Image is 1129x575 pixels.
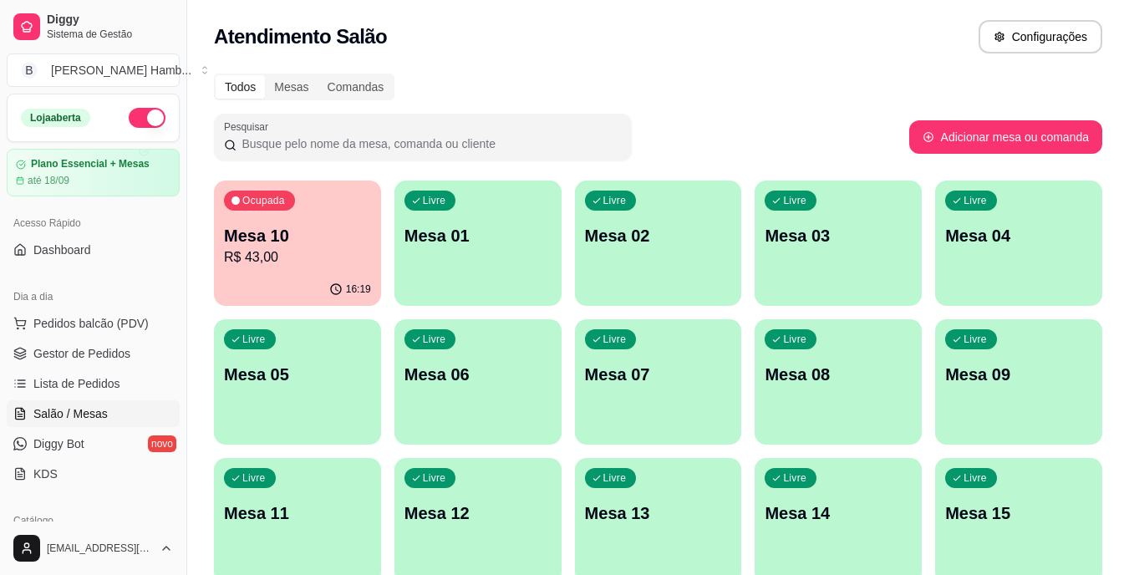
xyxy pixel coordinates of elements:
[404,224,552,247] p: Mesa 01
[404,501,552,525] p: Mesa 12
[964,194,987,207] p: Livre
[7,7,180,47] a: DiggySistema de Gestão
[242,471,266,485] p: Livre
[945,501,1092,525] p: Mesa 15
[575,319,742,445] button: LivreMesa 07
[783,471,806,485] p: Livre
[585,363,732,386] p: Mesa 07
[423,333,446,346] p: Livre
[129,108,165,128] button: Alterar Status
[224,363,371,386] p: Mesa 05
[7,149,180,196] a: Plano Essencial + Mesasaté 18/09
[7,370,180,397] a: Lista de Pedidos
[7,237,180,263] a: Dashboard
[28,174,69,187] article: até 18/09
[783,194,806,207] p: Livre
[33,242,91,258] span: Dashboard
[7,53,180,87] button: Select a team
[216,75,265,99] div: Todos
[603,194,627,207] p: Livre
[945,224,1092,247] p: Mesa 04
[51,62,191,79] div: [PERSON_NAME] Hamb ...
[964,471,987,485] p: Livre
[423,471,446,485] p: Livre
[765,363,912,386] p: Mesa 08
[935,181,1102,306] button: LivreMesa 04
[585,501,732,525] p: Mesa 13
[765,224,912,247] p: Mesa 03
[585,224,732,247] p: Mesa 02
[394,319,562,445] button: LivreMesa 06
[33,345,130,362] span: Gestor de Pedidos
[404,363,552,386] p: Mesa 06
[755,319,922,445] button: LivreMesa 08
[242,194,285,207] p: Ocupada
[755,181,922,306] button: LivreMesa 03
[47,13,173,28] span: Diggy
[7,310,180,337] button: Pedidos balcão (PDV)
[909,120,1102,154] button: Adicionar mesa ou comanda
[214,181,381,306] button: OcupadaMesa 10R$ 43,0016:19
[21,62,38,79] span: B
[964,333,987,346] p: Livre
[575,181,742,306] button: LivreMesa 02
[21,109,90,127] div: Loja aberta
[224,501,371,525] p: Mesa 11
[7,461,180,487] a: KDS
[603,471,627,485] p: Livre
[394,181,562,306] button: LivreMesa 01
[7,283,180,310] div: Dia a dia
[224,247,371,267] p: R$ 43,00
[224,224,371,247] p: Mesa 10
[7,400,180,427] a: Salão / Mesas
[31,158,150,170] article: Plano Essencial + Mesas
[979,20,1102,53] button: Configurações
[33,375,120,392] span: Lista de Pedidos
[7,210,180,237] div: Acesso Rápido
[935,319,1102,445] button: LivreMesa 09
[47,28,173,41] span: Sistema de Gestão
[7,507,180,534] div: Catálogo
[7,340,180,367] a: Gestor de Pedidos
[945,363,1092,386] p: Mesa 09
[33,315,149,332] span: Pedidos balcão (PDV)
[7,430,180,457] a: Diggy Botnovo
[346,282,371,296] p: 16:19
[423,194,446,207] p: Livre
[33,435,84,452] span: Diggy Bot
[236,135,622,152] input: Pesquisar
[765,501,912,525] p: Mesa 14
[783,333,806,346] p: Livre
[7,528,180,568] button: [EMAIL_ADDRESS][DOMAIN_NAME]
[242,333,266,346] p: Livre
[214,23,387,50] h2: Atendimento Salão
[603,333,627,346] p: Livre
[214,319,381,445] button: LivreMesa 05
[33,466,58,482] span: KDS
[224,120,274,134] label: Pesquisar
[33,405,108,422] span: Salão / Mesas
[318,75,394,99] div: Comandas
[265,75,318,99] div: Mesas
[47,542,153,555] span: [EMAIL_ADDRESS][DOMAIN_NAME]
